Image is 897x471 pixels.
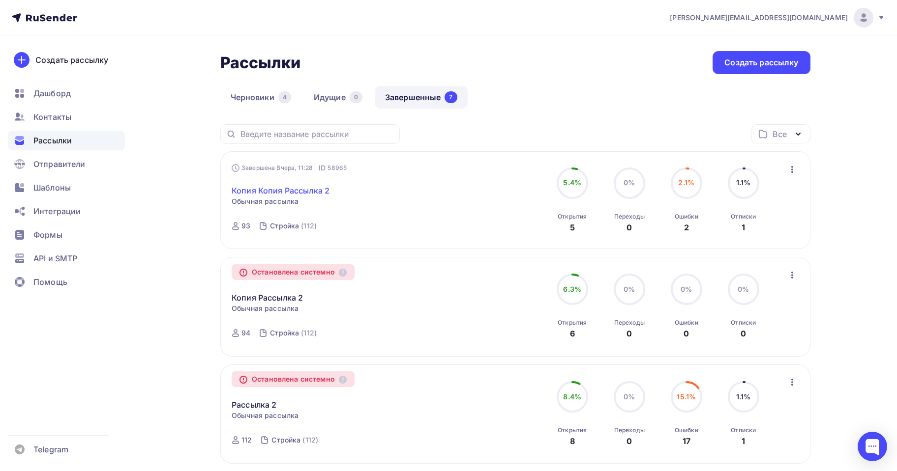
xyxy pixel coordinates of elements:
[742,222,745,233] div: 1
[35,54,108,66] div: Создать рассылку
[684,222,689,233] div: 2
[731,426,756,434] div: Отписки
[303,86,373,109] a: Идущие0
[240,129,394,139] input: Введите название рассылки
[751,124,810,143] button: Все
[302,435,318,445] div: (112)
[270,328,299,338] div: Стройка
[627,328,632,339] div: 0
[8,178,125,197] a: Шаблоны
[624,178,635,187] span: 0%
[232,371,355,387] div: Остановлена системно
[681,285,692,293] span: 0%
[558,426,587,434] div: Открытия
[8,83,125,103] a: Дашборд
[8,225,125,245] a: Формы
[271,435,300,445] div: Стройка
[232,163,347,173] div: Завершена Вчера, 11:28
[678,178,694,187] span: 2.1%
[375,86,468,109] a: Завершенные7
[8,154,125,174] a: Отправители
[220,86,301,109] a: Черновики4
[445,91,457,103] div: 7
[33,229,62,241] span: Формы
[675,319,698,327] div: Ошибки
[675,213,698,221] div: Ошибки
[738,285,749,293] span: 0%
[232,185,329,196] a: Копия Копия Рассылка 2
[8,131,125,150] a: Рассылки
[614,426,645,434] div: Переходы
[570,222,575,233] div: 5
[328,163,347,173] span: 58965
[563,285,581,293] span: 6.3%
[624,285,635,293] span: 0%
[232,411,299,420] span: Обычная рассылка
[563,392,581,401] span: 8.4%
[241,435,252,445] div: 112
[624,392,635,401] span: 0%
[736,392,751,401] span: 1.1%
[33,158,86,170] span: Отправители
[319,163,326,173] span: ID
[8,107,125,127] a: Контакты
[33,87,71,99] span: Дашборд
[350,91,362,103] div: 0
[33,252,77,264] span: API и SMTP
[677,392,696,401] span: 15.1%
[232,196,299,206] span: Обычная рассылка
[232,264,355,280] div: Остановлена системно
[675,426,698,434] div: Ошибки
[220,53,301,73] h2: Рассылки
[570,435,575,447] div: 8
[614,213,645,221] div: Переходы
[269,218,318,234] a: Стройка (112)
[731,213,756,221] div: Отписки
[736,178,751,187] span: 1.1%
[773,128,786,140] div: Все
[270,432,319,448] a: Стройка (112)
[270,221,299,231] div: Стройка
[558,213,587,221] div: Открытия
[684,328,689,339] div: 0
[33,205,81,217] span: Интеграции
[33,111,71,123] span: Контакты
[33,182,71,194] span: Шаблоны
[232,292,303,304] a: Копия Рассылка 2
[33,276,67,288] span: Помощь
[269,325,318,341] a: Стройка (112)
[741,328,746,339] div: 0
[731,319,756,327] div: Отписки
[683,435,690,447] div: 17
[33,135,72,146] span: Рассылки
[301,328,317,338] div: (112)
[33,443,68,455] span: Telegram
[563,178,581,187] span: 5.4%
[670,13,848,23] span: [PERSON_NAME][EMAIL_ADDRESS][DOMAIN_NAME]
[241,221,250,231] div: 93
[614,319,645,327] div: Переходы
[558,319,587,327] div: Открытия
[232,399,276,411] a: Рассылка 2
[301,221,317,231] div: (112)
[570,328,575,339] div: 6
[627,222,632,233] div: 0
[670,8,885,28] a: [PERSON_NAME][EMAIL_ADDRESS][DOMAIN_NAME]
[278,91,291,103] div: 4
[241,328,250,338] div: 94
[232,304,299,313] span: Обычная рассылка
[724,57,798,68] div: Создать рассылку
[627,435,632,447] div: 0
[742,435,745,447] div: 1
